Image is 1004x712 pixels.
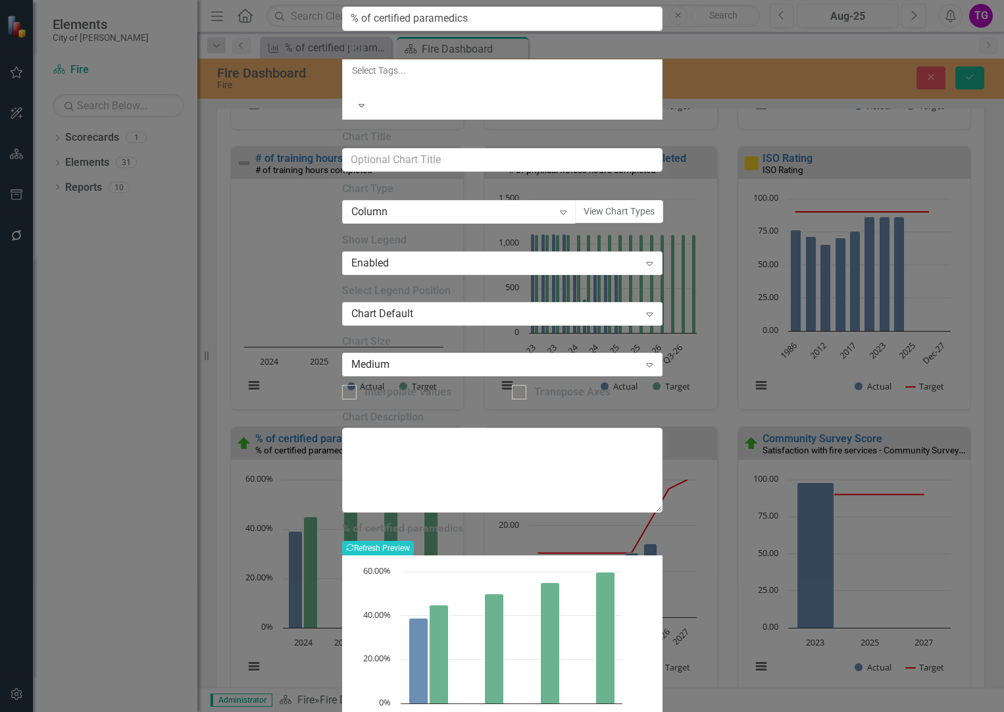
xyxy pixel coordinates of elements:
[342,284,663,299] label: Select Legend Position
[351,357,640,372] div: Medium
[379,696,391,708] text: 0%
[342,334,663,349] label: Chart Size
[534,385,611,400] div: Transpose Axes
[351,307,640,322] div: Chart Default
[351,205,553,220] div: Column
[409,572,595,704] g: Actual, bar series 1 of 2 with 4 bars.
[342,233,663,248] label: Show Legend
[342,130,663,145] label: Chart Title
[342,410,663,425] label: Chart Description
[342,182,663,197] label: Chart Type
[484,594,503,704] path: 2025, 50. Target.
[342,541,414,555] button: Refresh Preview
[342,148,663,172] input: Optional Chart Title
[342,522,663,534] h3: % of certified paramedics
[540,583,559,704] path: 2026, 55. Target.
[409,619,428,704] path: 2024, 39. Actual.
[364,385,451,400] div: Interpolate Values
[595,572,615,704] path: 2027, 60. Target.
[363,609,391,621] text: 40.00%
[342,41,663,56] label: Tags
[351,256,640,271] div: Enabled
[429,572,615,704] g: Target, bar series 2 of 2 with 4 bars.
[429,605,448,704] path: 2024, 45. Target.
[575,200,663,223] button: View Chart Types
[363,652,391,664] text: 20.00%
[352,64,653,77] div: Select Tags...
[363,565,391,576] text: 60.00%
